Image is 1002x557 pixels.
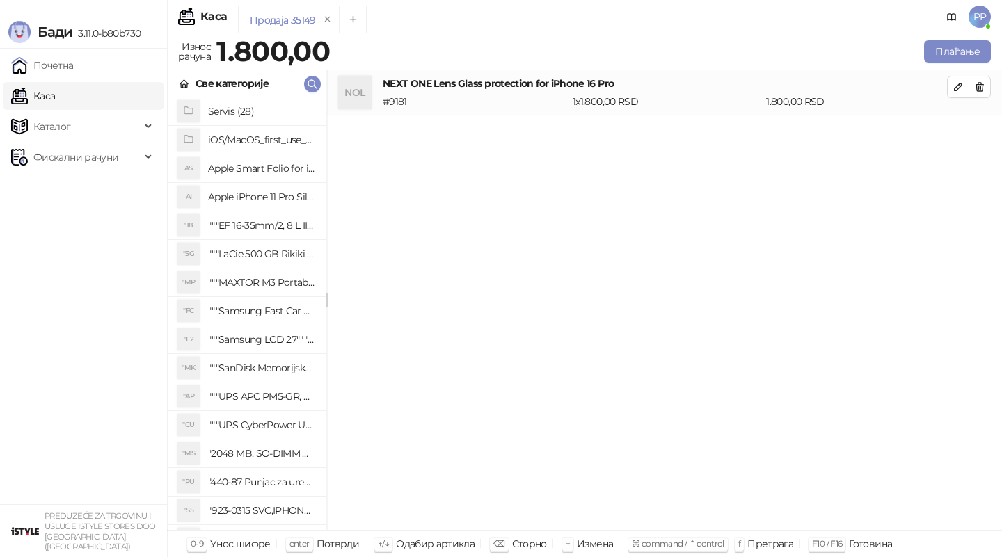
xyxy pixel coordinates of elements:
div: Продаја 35149 [250,13,316,28]
div: "CU [177,414,200,436]
span: + [566,538,570,549]
h4: Servis (28) [208,100,315,122]
div: "18 [177,214,200,236]
div: Сторно [512,535,547,553]
h4: Apple iPhone 11 Pro Silicone Case - Black [208,186,315,208]
span: Бади [38,24,72,40]
h4: """Samsung LCD 27"""" C27F390FHUXEN""" [208,328,315,350]
div: NOL [338,76,372,109]
div: Претрага [747,535,793,553]
h4: "923-0315 SVC,IPHONE 5/5S BATTERY REMOVAL TRAY Držač za iPhone sa kojim se otvara display [208,499,315,522]
span: Каталог [33,113,71,140]
div: "S5 [177,499,200,522]
h4: """Samsung Fast Car Charge Adapter, brzi auto punja_, boja crna""" [208,300,315,322]
button: Add tab [339,6,367,33]
h4: """MAXTOR M3 Portable 2TB 2.5"""" crni eksterni hard disk HX-M201TCB/GM""" [208,271,315,293]
div: 1.800,00 RSD [763,94,950,109]
div: AI [177,186,200,208]
div: Унос шифре [210,535,271,553]
div: Измена [577,535,613,553]
div: Каса [200,11,227,22]
h4: "2048 MB, SO-DIMM DDRII, 667 MHz, Napajanje 1,8 0,1 V, Latencija CL5" [208,442,315,465]
img: Logo [8,21,31,43]
div: "MS [177,442,200,465]
a: Документација [941,6,963,28]
div: "MP [177,271,200,293]
span: Фискални рачуни [33,143,118,171]
a: Каса [11,82,55,110]
div: "5G [177,243,200,265]
h4: """LaCie 500 GB Rikiki USB 3.0 / Ultra Compact & Resistant aluminum / USB 3.0 / 2.5""""""" [208,243,315,265]
div: "PU [177,471,200,493]
div: "SD [177,528,200,550]
div: Износ рачуна [175,38,214,65]
span: ⌘ command / ⌃ control [632,538,724,549]
span: F10 / F16 [812,538,842,549]
div: Потврди [317,535,360,553]
h4: """EF 16-35mm/2, 8 L III USM""" [208,214,315,236]
div: grid [168,97,326,530]
h4: iOS/MacOS_first_use_assistance (4) [208,129,315,151]
strong: 1.800,00 [216,34,330,68]
span: f [738,538,740,549]
div: AS [177,157,200,179]
h4: """UPS APC PM5-GR, Essential Surge Arrest,5 utic_nica""" [208,385,315,407]
h4: NEXT ONE Lens Glass protection for iPhone 16 Pro [383,76,947,91]
span: 0-9 [191,538,203,549]
h4: """SanDisk Memorijska kartica 256GB microSDXC sa SD adapterom SDSQXA1-256G-GN6MA - Extreme PLUS, ... [208,357,315,379]
a: Почетна [11,51,74,79]
div: # 9181 [380,94,570,109]
div: Готовина [849,535,892,553]
span: ⌫ [493,538,504,549]
div: Одабир артикла [396,535,475,553]
span: ↑/↓ [378,538,389,549]
div: "AP [177,385,200,407]
div: 1 x 1.800,00 RSD [570,94,763,109]
img: 64x64-companyLogo-77b92cf4-9946-4f36-9751-bf7bb5fd2c7d.png [11,517,39,545]
button: remove [319,14,337,26]
small: PREDUZEĆE ZA TRGOVINU I USLUGE ISTYLE STORES DOO [GEOGRAPHIC_DATA] ([GEOGRAPHIC_DATA]) [45,511,156,551]
h4: "440-87 Punjac za uredjaje sa micro USB portom 4/1, Stand." [208,471,315,493]
h4: Apple Smart Folio for iPad mini (A17 Pro) - Sage [208,157,315,179]
div: "FC [177,300,200,322]
div: Све категорије [196,76,269,91]
h4: """UPS CyberPower UT650EG, 650VA/360W , line-int., s_uko, desktop""" [208,414,315,436]
div: "L2 [177,328,200,350]
span: PP [969,6,991,28]
span: 3.11.0-b80b730 [72,27,141,40]
button: Плаћање [924,40,991,63]
div: "MK [177,357,200,379]
span: enter [289,538,310,549]
h4: "923-0448 SVC,IPHONE,TOURQUE DRIVER KIT .65KGF- CM Šrafciger " [208,528,315,550]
